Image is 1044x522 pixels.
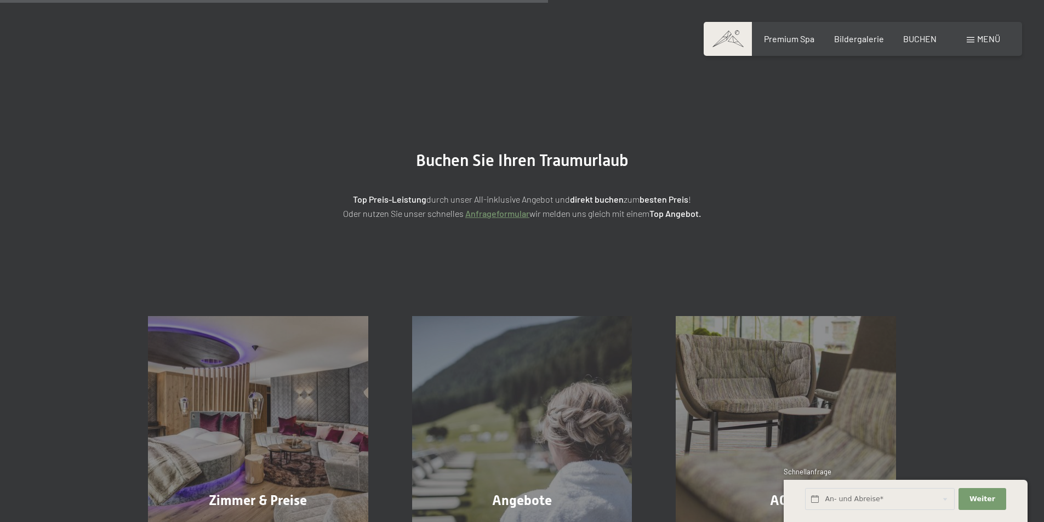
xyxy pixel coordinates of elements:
[416,151,629,170] span: Buchen Sie Ihren Traumurlaub
[570,194,624,204] strong: direkt buchen
[959,488,1006,510] button: Weiter
[764,33,814,44] a: Premium Spa
[834,33,884,44] a: Bildergalerie
[649,208,701,219] strong: Top Angebot.
[209,492,307,508] span: Zimmer & Preise
[784,467,831,476] span: Schnellanfrage
[353,194,426,204] strong: Top Preis-Leistung
[640,194,688,204] strong: besten Preis
[903,33,937,44] a: BUCHEN
[248,192,796,220] p: durch unser All-inklusive Angebot und zum ! Oder nutzen Sie unser schnelles wir melden uns gleich...
[770,492,802,508] span: AGBs
[465,208,529,219] a: Anfrageformular
[969,494,995,504] span: Weiter
[492,492,552,508] span: Angebote
[977,33,1000,44] span: Menü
